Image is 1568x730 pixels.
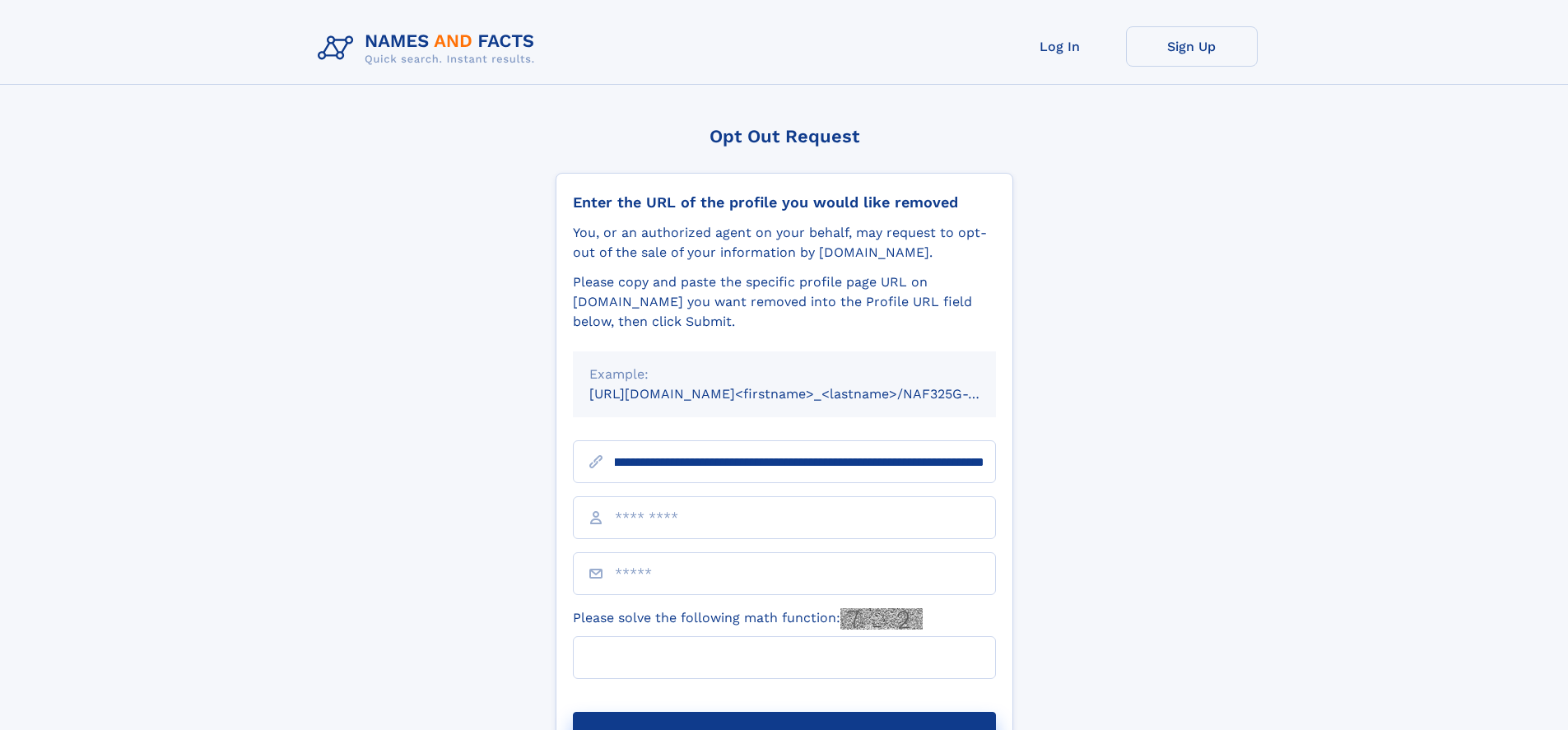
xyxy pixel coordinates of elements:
[589,365,979,384] div: Example:
[1126,26,1258,67] a: Sign Up
[994,26,1126,67] a: Log In
[573,608,923,630] label: Please solve the following math function:
[573,193,996,212] div: Enter the URL of the profile you would like removed
[556,126,1013,146] div: Opt Out Request
[589,386,1027,402] small: [URL][DOMAIN_NAME]<firstname>_<lastname>/NAF325G-xxxxxxxx
[573,223,996,263] div: You, or an authorized agent on your behalf, may request to opt-out of the sale of your informatio...
[311,26,548,71] img: Logo Names and Facts
[573,272,996,332] div: Please copy and paste the specific profile page URL on [DOMAIN_NAME] you want removed into the Pr...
